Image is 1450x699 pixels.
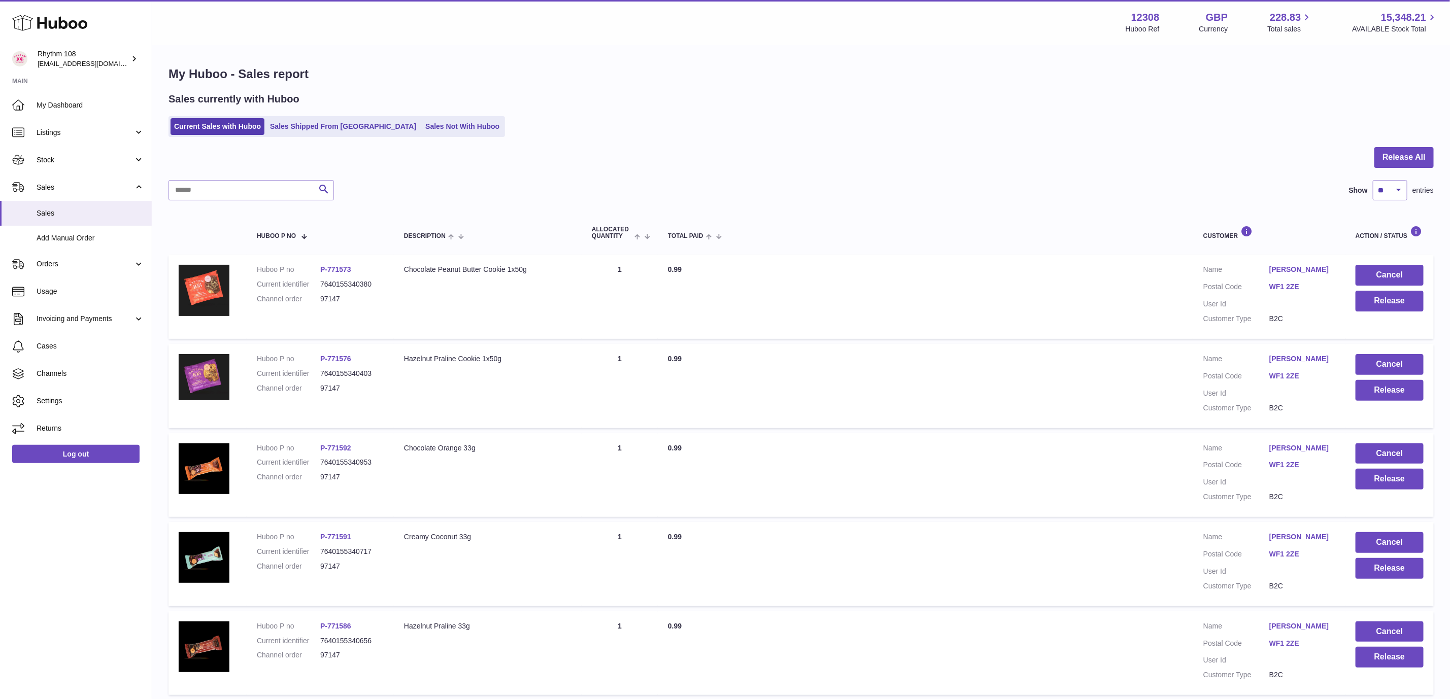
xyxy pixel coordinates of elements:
div: Customer [1203,226,1335,239]
button: Release [1356,558,1424,579]
div: Chocolate Peanut Butter Cookie 1x50g [404,265,571,274]
dt: Customer Type [1203,670,1269,680]
span: Channels [37,369,144,378]
button: Release [1356,380,1424,401]
dd: B2C [1269,314,1335,324]
a: Current Sales with Huboo [171,118,264,135]
span: ALLOCATED Quantity [592,226,632,239]
div: Hazelnut Praline 33g [404,621,571,631]
dt: Name [1203,621,1269,634]
div: Currency [1199,24,1228,34]
dt: Huboo P no [257,621,320,631]
span: Settings [37,396,144,406]
span: Huboo P no [257,233,296,239]
dt: Huboo P no [257,354,320,364]
button: Release [1356,469,1424,490]
dd: B2C [1269,492,1335,502]
span: Total paid [668,233,703,239]
a: [PERSON_NAME] [1269,443,1335,453]
button: Cancel [1356,265,1424,286]
dt: Name [1203,354,1269,366]
div: Chocolate Orange 33g [404,443,571,453]
dt: Channel order [257,472,320,482]
span: 0.99 [668,622,682,630]
a: Sales Not With Huboo [422,118,503,135]
dd: 97147 [320,294,384,304]
dt: Customer Type [1203,314,1269,324]
strong: GBP [1206,11,1228,24]
dd: 97147 [320,472,384,482]
td: 1 [582,344,658,428]
dd: 7640155340656 [320,636,384,646]
span: 0.99 [668,533,682,541]
td: 1 [582,522,658,606]
a: WF1 2ZE [1269,549,1335,559]
dt: User Id [1203,389,1269,398]
dt: Postal Code [1203,549,1269,562]
span: 0.99 [668,444,682,452]
td: 1 [582,611,658,695]
a: WF1 2ZE [1269,639,1335,648]
button: Cancel [1356,532,1424,553]
dt: Huboo P no [257,532,320,542]
dt: Customer Type [1203,403,1269,413]
span: AVAILABLE Stock Total [1352,24,1438,34]
span: [EMAIL_ADDRESS][DOMAIN_NAME] [38,59,149,67]
h1: My Huboo - Sales report [168,66,1434,82]
dd: 7640155340380 [320,279,384,289]
a: [PERSON_NAME] [1269,621,1335,631]
button: Release [1356,647,1424,668]
span: Stock [37,155,133,165]
strong: 12308 [1131,11,1160,24]
dd: 97147 [320,562,384,571]
div: Action / Status [1356,226,1424,239]
dt: Customer Type [1203,581,1269,591]
img: 123081684745583.jpg [179,532,229,583]
a: Log out [12,445,140,463]
a: [PERSON_NAME] [1269,532,1335,542]
dt: Current identifier [257,279,320,289]
a: [PERSON_NAME] [1269,265,1335,274]
dt: Customer Type [1203,492,1269,502]
span: Invoicing and Payments [37,314,133,324]
span: entries [1412,186,1434,195]
span: Sales [37,183,133,192]
span: Cases [37,341,144,351]
dt: Current identifier [257,547,320,556]
span: 0.99 [668,265,682,273]
dd: 97147 [320,650,384,660]
h2: Sales currently with Huboo [168,92,299,106]
img: orders@rhythm108.com [12,51,27,66]
dd: 7640155340403 [320,369,384,378]
a: [PERSON_NAME] [1269,354,1335,364]
span: My Dashboard [37,100,144,110]
dt: Postal Code [1203,282,1269,294]
span: Total sales [1267,24,1312,34]
label: Show [1349,186,1368,195]
dt: Channel order [257,650,320,660]
dt: Postal Code [1203,371,1269,383]
dt: Postal Code [1203,460,1269,472]
img: 123081684745551.jpg [179,443,229,494]
a: 228.83 Total sales [1267,11,1312,34]
img: 123081684746041.JPG [179,354,229,400]
dd: 7640155340953 [320,458,384,467]
dt: Channel order [257,562,320,571]
dt: Channel order [257,294,320,304]
dt: Huboo P no [257,265,320,274]
button: Cancel [1356,354,1424,375]
span: Description [404,233,446,239]
button: Cancel [1356,621,1424,642]
img: 123081684746069.JPG [179,265,229,316]
dt: Name [1203,443,1269,456]
dd: B2C [1269,581,1335,591]
dd: 97147 [320,383,384,393]
a: P-771586 [320,622,351,630]
dt: Current identifier [257,458,320,467]
span: Sales [37,208,144,218]
div: Hazelnut Praline Cookie 1x50g [404,354,571,364]
td: 1 [582,433,658,517]
span: 0.99 [668,355,682,363]
dd: B2C [1269,670,1335,680]
a: P-771576 [320,355,351,363]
